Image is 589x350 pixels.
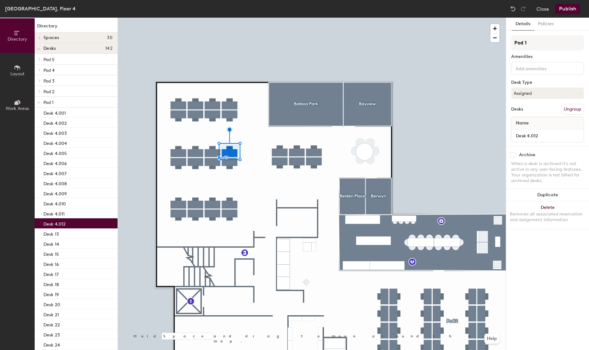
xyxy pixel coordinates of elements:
[510,6,516,12] img: Undo
[43,330,60,338] p: Desk 23
[43,46,56,51] span: Desks
[43,149,67,156] p: Desk 4.005
[43,199,66,207] p: Desk 4.010
[43,300,60,307] p: Desk 20
[43,179,67,186] p: Desk 4.008
[43,290,59,297] p: Desk 19
[43,159,67,166] p: Desk 4.006
[511,107,523,112] div: Desks
[506,201,589,229] button: DeleteRemoves all associated reservation and assignment information
[520,6,526,12] img: Redo
[511,161,584,184] div: When a desk is archived it's not active in any user-facing features. Your organization is not bil...
[43,230,59,237] p: Desk 13
[43,280,59,287] p: Desk 18
[107,35,113,40] span: 30
[514,64,571,72] input: Add amenities
[43,78,55,84] span: Pod 3
[43,169,66,176] p: Desk 4.007
[534,18,557,31] button: Policies
[6,106,29,111] span: Work Areas
[43,310,59,318] p: Desk 21
[43,119,67,126] p: Desk 4.002
[43,209,65,217] p: Desk 4.011
[506,189,589,201] button: Duplicate
[8,37,27,42] span: Directory
[43,35,59,40] span: Spaces
[43,89,55,95] span: Pod 2
[513,131,582,140] input: Unnamed desk
[43,129,67,136] p: Desk 4.003
[519,152,535,158] div: Archive
[43,240,59,247] p: Desk 14
[43,189,67,197] p: Desk 4.009
[555,4,580,14] button: Publish
[43,100,54,105] span: Pod 1
[536,4,549,14] button: Close
[511,88,584,99] button: Assigned
[511,54,584,59] div: Amenities
[5,5,76,13] div: [GEOGRAPHIC_DATA], Floor 4
[484,334,499,344] button: Help
[35,23,118,32] h1: Directory
[43,270,59,277] p: Desk 17
[43,68,55,73] span: Pod 4
[43,109,66,116] p: Desk 4.001
[561,104,584,115] button: Ungroup
[43,220,66,227] p: Desk 4.012
[43,320,60,328] p: Desk 22
[43,250,59,257] p: Desk 15
[43,57,55,62] span: Pod 5
[510,211,585,223] div: Removes all associated reservation and assignment information
[43,341,60,348] p: Desk 24
[511,80,584,85] div: Desk Type
[10,71,25,77] span: Layout
[512,18,534,31] button: Details
[43,139,67,146] p: Desk 4.004
[513,118,532,129] span: Name
[105,46,113,51] span: 142
[43,260,59,267] p: Desk 16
